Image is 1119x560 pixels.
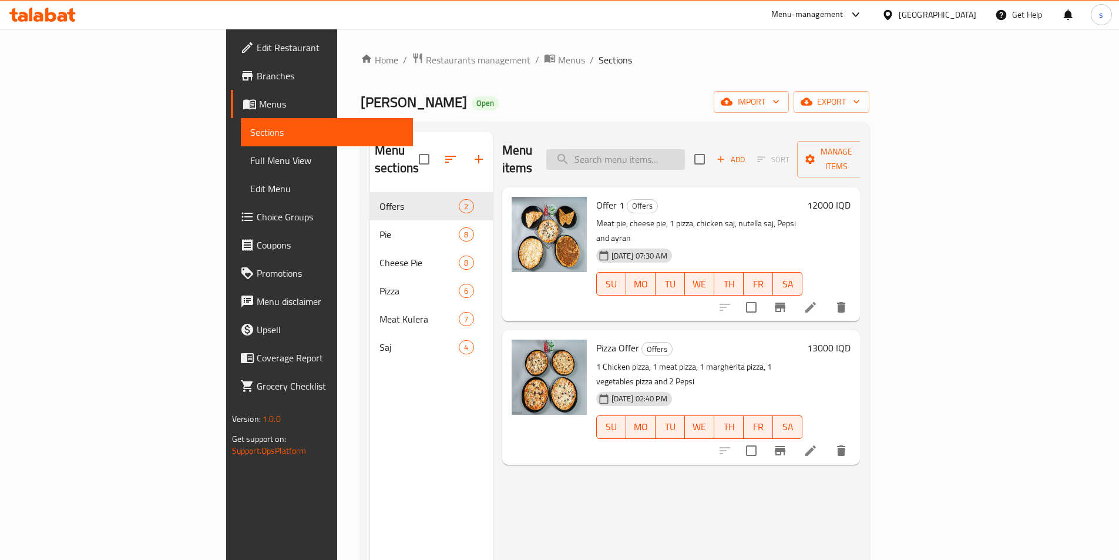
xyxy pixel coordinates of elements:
span: TH [719,276,739,293]
a: Promotions [231,259,413,287]
span: export [803,95,860,109]
button: SU [596,415,626,439]
span: Restaurants management [426,53,530,67]
div: Offers [379,199,459,213]
button: delete [827,293,855,321]
button: TH [714,415,744,439]
a: Edit Restaurant [231,33,413,62]
span: SU [601,418,621,435]
span: Grocery Checklist [257,379,404,393]
a: Edit menu item [804,444,818,458]
span: Sections [250,125,404,139]
div: Offers [627,199,658,213]
button: FR [744,415,773,439]
span: Coupons [257,238,404,252]
a: Edit Menu [241,175,413,203]
span: 8 [459,257,473,269]
button: Branch-specific-item [766,437,794,465]
a: Restaurants management [412,52,530,68]
div: items [459,284,473,298]
div: Meat Kulera7 [370,305,493,333]
span: [PERSON_NAME] [361,89,467,115]
h6: 13000 IQD [807,340,851,356]
span: TU [660,418,680,435]
span: Menus [558,53,585,67]
span: Choice Groups [257,210,404,224]
span: Full Menu View [250,153,404,167]
span: 1.0.0 [263,411,281,427]
nav: breadcrumb [361,52,869,68]
span: [DATE] 07:30 AM [607,250,672,261]
button: Add section [465,145,493,173]
button: FR [744,272,773,296]
span: 8 [459,229,473,240]
input: search [546,149,685,170]
div: Offers [641,342,673,356]
span: Saj [379,340,459,354]
div: items [459,256,473,270]
span: Sections [599,53,632,67]
button: WE [685,415,714,439]
a: Branches [231,62,413,90]
a: Edit menu item [804,300,818,314]
span: Add item [712,150,750,169]
span: MO [631,418,651,435]
a: Grocery Checklist [231,372,413,400]
div: Open [472,96,499,110]
a: Menu disclaimer [231,287,413,316]
button: Branch-specific-item [766,293,794,321]
span: [DATE] 02:40 PM [607,393,672,404]
li: / [535,53,539,67]
span: Pie [379,227,459,242]
span: Menus [259,97,404,111]
button: SA [773,415,802,439]
a: Coupons [231,231,413,259]
button: SA [773,272,802,296]
span: SU [601,276,621,293]
span: FR [748,276,768,293]
span: FR [748,418,768,435]
button: TU [656,272,685,296]
span: SA [778,276,798,293]
span: WE [690,276,710,293]
a: Support.OpsPlatform [232,443,307,458]
a: Sections [241,118,413,146]
span: Version: [232,411,261,427]
span: Coverage Report [257,351,404,365]
span: Add [715,153,747,166]
span: Cheese Pie [379,256,459,270]
span: Sort sections [436,145,465,173]
li: / [590,53,594,67]
span: 7 [459,314,473,325]
div: Menu-management [771,8,844,22]
div: items [459,199,473,213]
span: Pizza Offer [596,339,639,357]
span: 2 [459,201,473,212]
span: Offer 1 [596,196,624,214]
button: TH [714,272,744,296]
p: 1 Chicken pizza, 1 meat pizza, 1 margherita pizza, 1 vegetables pizza and 2 Pepsi [596,360,803,389]
span: Edit Restaurant [257,41,404,55]
a: Menus [544,52,585,68]
span: Manage items [807,145,866,174]
button: import [714,91,789,113]
span: Offers [627,199,657,213]
span: Select all sections [412,147,436,172]
span: s [1099,8,1103,21]
span: Get support on: [232,431,286,447]
button: WE [685,272,714,296]
img: Pizza Offer [512,340,587,415]
span: Meat Kulera [379,312,459,326]
h6: 12000 IQD [807,197,851,213]
h2: Menu items [502,142,533,177]
span: Select section [687,147,712,172]
span: Open [472,98,499,108]
span: Offers [642,343,672,356]
span: Select to update [739,438,764,463]
a: Menus [231,90,413,118]
p: Meat pie, cheese pie, 1 pizza, chicken saj, nutella saj, Pepsi and ayran [596,216,803,246]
